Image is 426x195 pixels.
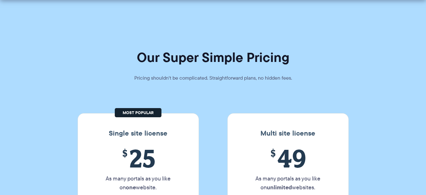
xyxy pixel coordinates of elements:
[245,174,331,192] p: As many portals as you like on websites.
[84,129,192,137] h3: Single site license
[126,183,136,192] strong: one
[245,144,331,173] span: 49
[267,183,292,192] strong: unlimited
[119,74,308,82] p: Pricing shouldn't be complicated. Straightforward plans, no hidden fees.
[95,174,181,192] p: As many portals as you like on website.
[95,144,181,173] span: 25
[234,129,342,137] h3: Multi site license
